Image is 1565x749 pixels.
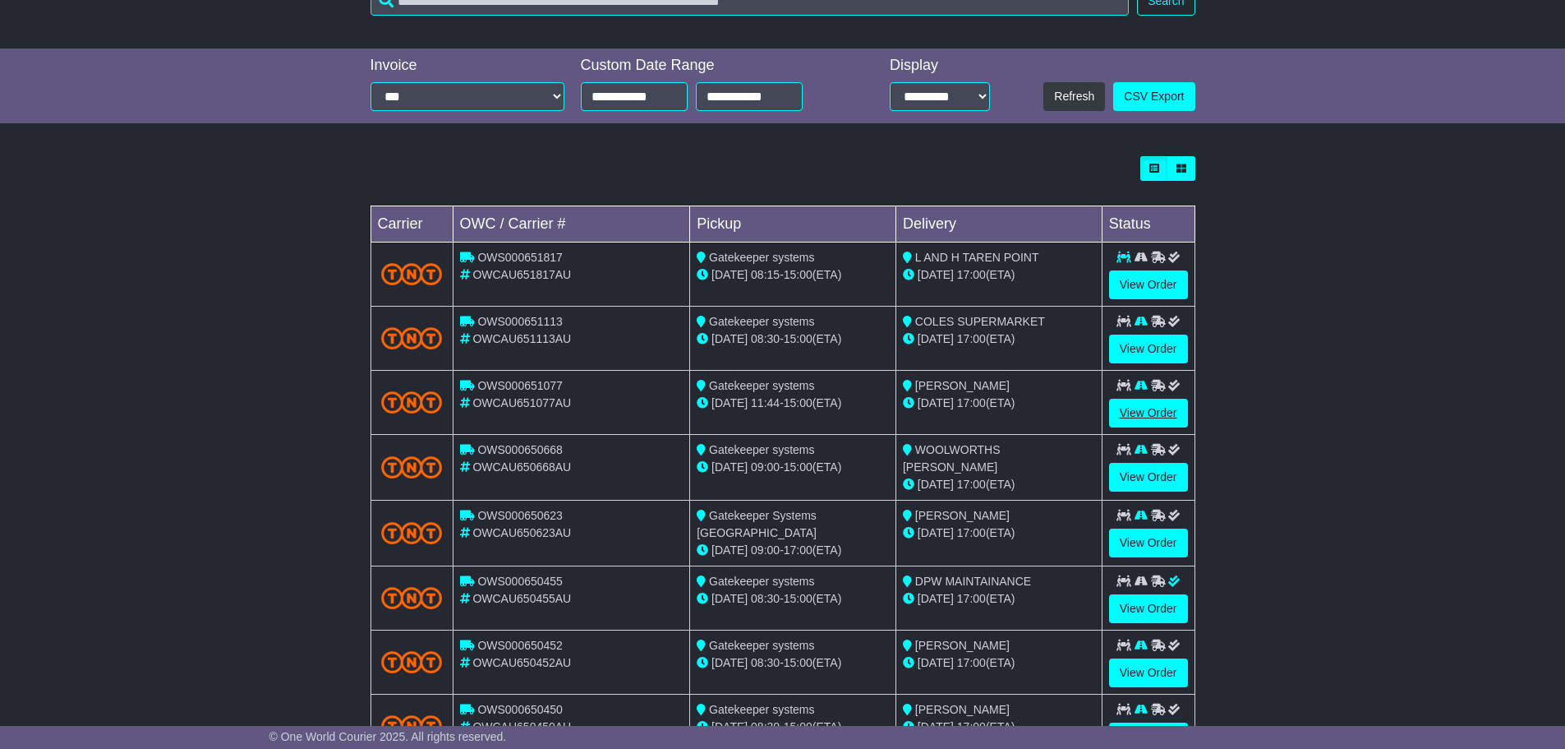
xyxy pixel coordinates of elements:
span: COLES SUPERMARKET [915,315,1045,328]
span: 09:00 [751,460,780,474]
div: (ETA) [903,331,1095,348]
div: Custom Date Range [581,57,845,75]
span: 15:00 [784,656,812,669]
div: - (ETA) [697,395,889,412]
span: Gatekeeper systems [709,315,814,328]
span: 17:00 [957,656,986,669]
div: Display [890,57,990,75]
span: OWCAU650455AU [472,592,571,605]
span: [PERSON_NAME] [915,639,1010,652]
span: Gatekeeper Systems [GEOGRAPHIC_DATA] [697,509,817,539]
div: - (ETA) [697,719,889,736]
span: 08:30 [751,592,780,605]
span: OWCAU651113AU [472,332,571,345]
span: OWCAU650623AU [472,526,571,539]
span: Gatekeeper systems [709,703,814,716]
span: 17:00 [957,592,986,605]
span: 17:00 [957,332,986,345]
td: Pickup [690,206,896,243]
span: OWCAU650668AU [472,460,571,474]
div: (ETA) [903,476,1095,493]
span: OWS000651077 [477,379,563,392]
div: - (ETA) [697,542,889,559]
span: 08:30 [751,332,780,345]
div: (ETA) [903,525,1095,542]
div: - (ETA) [697,654,889,672]
span: 17:00 [784,543,812,557]
span: [DATE] [918,268,954,281]
div: - (ETA) [697,331,889,348]
td: OWC / Carrier # [453,206,690,243]
a: View Order [1109,594,1188,623]
span: 17:00 [957,268,986,281]
a: View Order [1109,270,1188,299]
span: [PERSON_NAME] [915,509,1010,522]
div: (ETA) [903,266,1095,284]
span: [DATE] [918,592,954,605]
span: [DATE] [918,396,954,409]
span: Gatekeeper systems [709,575,814,588]
div: - (ETA) [697,590,889,608]
span: OWS000650452 [477,639,563,652]
img: TNT_Domestic.png [381,522,443,544]
span: [DATE] [711,592,748,605]
span: Gatekeeper systems [709,443,814,456]
span: Gatekeeper systems [709,379,814,392]
img: TNT_Domestic.png [381,263,443,285]
span: 15:00 [784,396,812,409]
span: [DATE] [711,543,748,557]
a: View Order [1109,335,1188,363]
span: [DATE] [918,656,954,669]
td: Carrier [371,206,453,243]
div: (ETA) [903,395,1095,412]
img: TNT_Domestic.png [381,587,443,609]
span: OWCAU650450AU [472,720,571,733]
div: Invoice [371,57,564,75]
span: © One World Courier 2025. All rights reserved. [269,730,507,743]
span: L AND H TAREN POINT [915,251,1039,264]
div: (ETA) [903,654,1095,672]
div: - (ETA) [697,459,889,476]
span: 08:15 [751,268,780,281]
span: OWS000650623 [477,509,563,522]
span: [DATE] [918,478,954,491]
div: (ETA) [903,719,1095,736]
span: 08:30 [751,656,780,669]
span: [DATE] [711,720,748,733]
span: DPW MAINTAINANCE [915,575,1031,588]
span: 17:00 [957,526,986,539]
span: 15:00 [784,592,812,605]
span: [DATE] [711,656,748,669]
td: Delivery [895,206,1102,243]
span: 11:44 [751,396,780,409]
span: OWCAU651077AU [472,396,571,409]
span: [PERSON_NAME] [915,703,1010,716]
button: Refresh [1043,82,1105,111]
span: WOOLWORTHS [PERSON_NAME] [903,443,1001,474]
td: Status [1102,206,1194,243]
img: TNT_Domestic.png [381,651,443,673]
span: 17:00 [957,396,986,409]
a: View Order [1109,399,1188,428]
span: 09:00 [751,543,780,557]
span: 17:00 [957,478,986,491]
a: CSV Export [1113,82,1194,111]
img: TNT_Domestic.png [381,715,443,737]
span: [DATE] [711,396,748,409]
span: OWCAU650452AU [472,656,571,669]
span: Gatekeeper systems [709,639,814,652]
span: [DATE] [918,332,954,345]
span: 15:00 [784,720,812,733]
img: TNT_Domestic.png [381,327,443,349]
span: [DATE] [918,526,954,539]
span: OWS000651817 [477,251,563,264]
a: View Order [1109,659,1188,687]
span: OWS000650450 [477,703,563,716]
span: 15:00 [784,460,812,474]
span: OWS000650668 [477,443,563,456]
img: TNT_Domestic.png [381,391,443,414]
img: TNT_Domestic.png [381,456,443,479]
span: 15:00 [784,332,812,345]
span: 08:30 [751,720,780,733]
div: (ETA) [903,590,1095,608]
